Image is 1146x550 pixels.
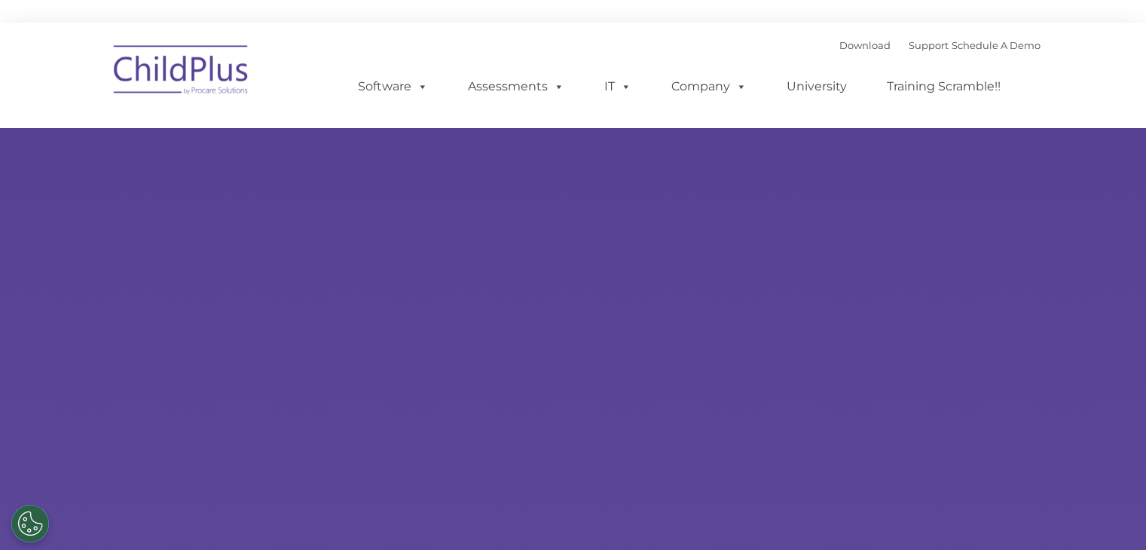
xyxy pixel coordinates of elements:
[839,39,891,51] a: Download
[343,72,443,102] a: Software
[872,72,1016,102] a: Training Scramble!!
[909,39,949,51] a: Support
[952,39,1041,51] a: Schedule A Demo
[11,505,49,542] button: Cookies Settings
[656,72,762,102] a: Company
[589,72,646,102] a: IT
[106,35,257,110] img: ChildPlus by Procare Solutions
[772,72,862,102] a: University
[453,72,579,102] a: Assessments
[839,39,1041,51] font: |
